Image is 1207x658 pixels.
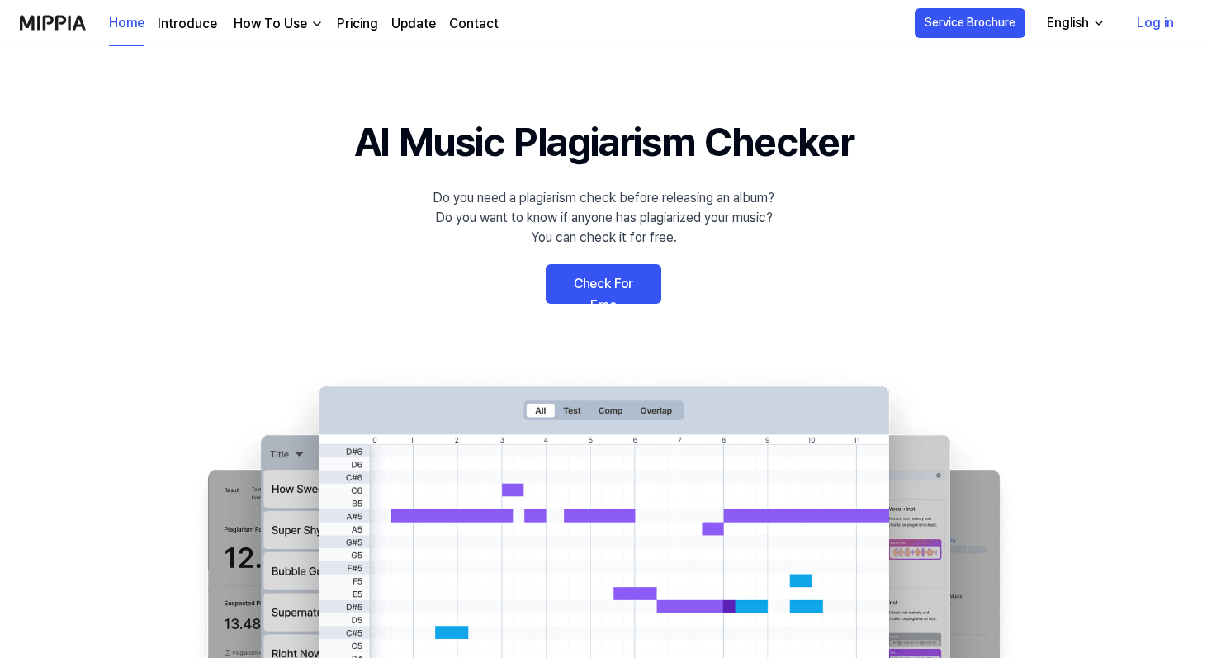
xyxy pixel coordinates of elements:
a: Home [109,1,144,46]
a: Update [391,14,436,34]
a: Pricing [337,14,378,34]
a: Contact [449,14,499,34]
button: Service Brochure [915,8,1025,38]
button: English [1034,7,1115,40]
a: Introduce [158,14,217,34]
div: How To Use [230,14,310,34]
h1: AI Music Plagiarism Checker [354,112,854,172]
img: down [310,17,324,31]
button: How To Use [230,14,324,34]
a: Check For Free [546,264,661,304]
div: Do you need a plagiarism check before releasing an album? Do you want to know if anyone has plagi... [433,188,774,248]
div: English [1044,13,1092,33]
